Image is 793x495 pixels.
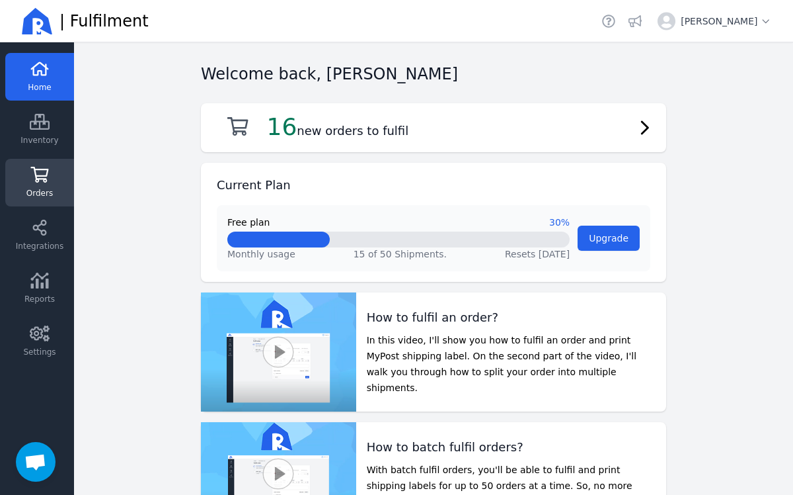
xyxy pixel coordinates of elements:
[23,347,56,357] span: Settings
[16,241,63,251] span: Integrations
[267,114,409,140] h2: new orders to fulfil
[589,233,628,244] span: Upgrade
[549,216,570,229] span: 30%
[217,176,291,195] h2: Current Plan
[227,216,270,229] span: Free plan
[227,247,295,261] span: Monthly usage
[201,64,458,85] h2: Welcome back, [PERSON_NAME]
[505,249,570,259] span: Resets [DATE]
[20,135,58,146] span: Inventory
[367,332,656,396] p: In this video, I'll show you how to fulfil an order and print MyPost shipping label. On the secon...
[16,442,56,482] div: Open chat
[24,294,55,304] span: Reports
[59,11,149,32] span: | Fulfilment
[367,308,656,327] h2: How to fulfil an order?
[267,113,297,140] span: 16
[599,12,618,30] a: Helpdesk
[681,15,772,28] span: [PERSON_NAME]
[354,249,447,259] span: 15 of 50 Shipments.
[367,438,656,457] h2: How to batch fulfil orders?
[652,7,777,36] button: [PERSON_NAME]
[26,188,53,199] span: Orders
[578,226,640,251] button: Upgrade
[21,5,53,37] img: Ricemill Logo
[28,82,51,93] span: Home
